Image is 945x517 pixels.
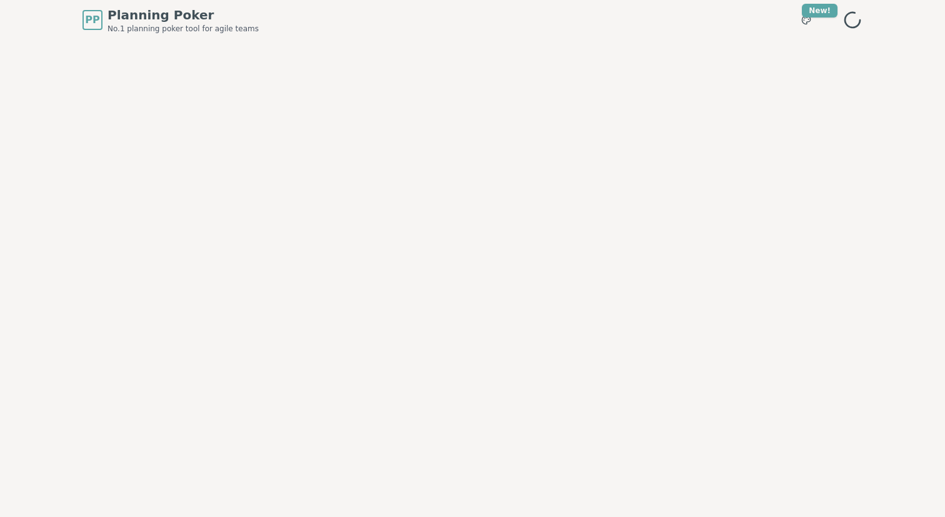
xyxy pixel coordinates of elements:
span: No.1 planning poker tool for agile teams [107,24,259,34]
span: Planning Poker [107,6,259,24]
span: PP [85,13,99,28]
button: New! [795,9,817,31]
a: PPPlanning PokerNo.1 planning poker tool for agile teams [82,6,259,34]
div: New! [802,4,837,18]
